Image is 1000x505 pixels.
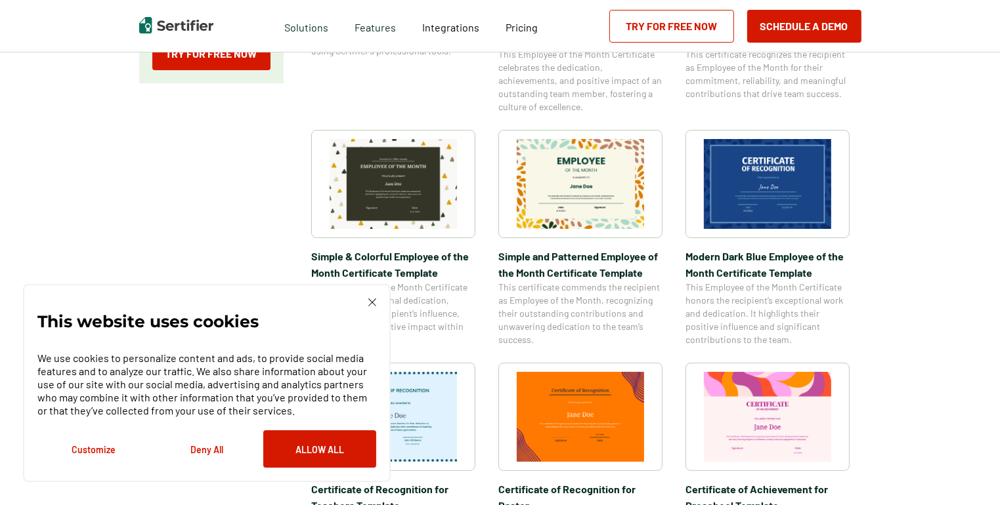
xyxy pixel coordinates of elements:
[498,281,663,346] span: This certificate commends the recipient as Employee of the Month, recognizing their outstanding c...
[330,372,457,462] img: Certificate of Recognition for Teachers Template
[517,372,644,462] img: Certificate of Recognition for Pastor
[498,248,663,281] span: Simple and Patterned Employee of the Month Certificate Template
[609,10,734,43] a: Try for Free Now
[704,139,831,229] img: Modern Dark Blue Employee of the Month Certificate Template
[934,442,1000,505] iframe: Chat Widget
[152,37,271,70] a: Try for Free Now
[284,18,328,34] span: Solutions
[37,315,259,328] p: This website uses cookies
[422,21,479,33] span: Integrations
[685,130,850,346] a: Modern Dark Blue Employee of the Month Certificate TemplateModern Dark Blue Employee of the Month...
[704,372,831,462] img: Certificate of Achievement for Preschool Template
[685,248,850,281] span: Modern Dark Blue Employee of the Month Certificate Template
[506,21,538,33] span: Pricing
[747,10,861,43] button: Schedule a Demo
[37,352,376,417] p: We use cookies to personalize content and ads, to provide social media features and to analyze ou...
[311,281,475,346] span: This Employee of the Month Certificate celebrates exceptional dedication, highlighting the recipi...
[311,130,475,346] a: Simple & Colorful Employee of the Month Certificate TemplateSimple & Colorful Employee of the Mon...
[37,430,150,468] button: Customize
[498,130,663,346] a: Simple and Patterned Employee of the Month Certificate TemplateSimple and Patterned Employee of t...
[150,430,263,468] button: Deny All
[685,281,850,346] span: This Employee of the Month Certificate honors the recipient’s exceptional work and dedication. It...
[506,18,538,34] a: Pricing
[368,298,376,306] img: Cookie Popup Close
[498,48,663,113] span: This Employee of the Month Certificate celebrates the dedication, achievements, and positive impa...
[311,248,475,281] span: Simple & Colorful Employee of the Month Certificate Template
[330,139,457,229] img: Simple & Colorful Employee of the Month Certificate Template
[422,18,479,34] a: Integrations
[263,430,376,468] button: Allow All
[355,18,396,34] span: Features
[139,17,213,33] img: Sertifier | Digital Credentialing Platform
[685,48,850,100] span: This certificate recognizes the recipient as Employee of the Month for their commitment, reliabil...
[517,139,644,229] img: Simple and Patterned Employee of the Month Certificate Template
